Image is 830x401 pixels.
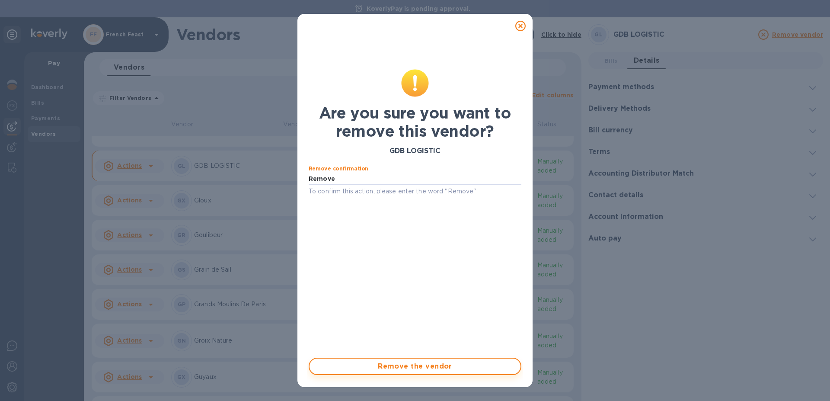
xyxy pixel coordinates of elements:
[309,166,368,171] label: Remove confirmation
[309,104,521,140] h1: Are you sure you want to remove this vendor?
[309,358,521,375] button: Remove the vendor
[316,361,514,372] span: Remove the vendor
[309,173,521,186] input: Enter confirmation
[309,186,521,196] p: To confirm this action, please enter the word "Remove"
[309,147,521,155] h3: GDB LOGISTIC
